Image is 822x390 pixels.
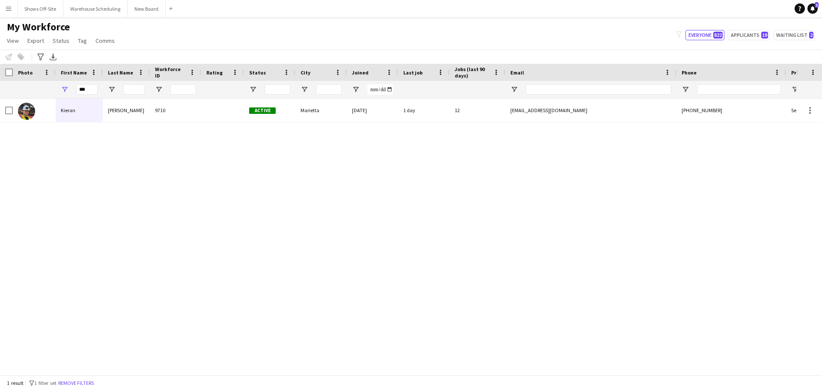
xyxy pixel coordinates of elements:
a: 1 [807,3,818,14]
button: Open Filter Menu [352,86,360,93]
span: Last job [403,69,423,76]
button: Open Filter Menu [301,86,308,93]
button: Open Filter Menu [682,86,689,93]
span: Tag [78,37,87,45]
span: 19 [761,32,768,39]
span: City [301,69,310,76]
button: Shows Off-Site [18,0,63,17]
button: Open Filter Menu [510,86,518,93]
app-action-btn: Export XLSX [48,52,58,62]
a: View [3,35,22,46]
div: 1 day [398,98,450,122]
button: Open Filter Menu [249,86,257,93]
span: 822 [713,32,723,39]
div: 12 [450,98,505,122]
input: Last Name Filter Input [123,84,145,95]
input: Joined Filter Input [367,84,393,95]
button: Everyone822 [685,30,724,40]
span: View [7,37,19,45]
input: Phone Filter Input [697,84,781,95]
button: Open Filter Menu [61,86,68,93]
span: Last Name [108,69,133,76]
a: Status [49,35,73,46]
button: Waiting list2 [773,30,815,40]
button: Remove filters [57,378,95,388]
button: Applicants19 [728,30,770,40]
input: Email Filter Input [526,84,671,95]
div: [PHONE_NUMBER] [676,98,786,122]
span: Email [510,69,524,76]
span: Phone [682,69,697,76]
span: Export [27,37,44,45]
a: Tag [74,35,90,46]
input: Workforce ID Filter Input [170,84,196,95]
input: City Filter Input [316,84,342,95]
span: Profile [791,69,808,76]
input: First Name Filter Input [76,84,98,95]
div: Kieran [56,98,103,122]
app-action-btn: Advanced filters [36,52,46,62]
div: [DATE] [347,98,398,122]
button: Open Filter Menu [155,86,163,93]
a: Export [24,35,48,46]
span: 2 [809,32,813,39]
span: Rating [206,69,223,76]
input: Status Filter Input [265,84,290,95]
span: My Workforce [7,21,70,33]
span: Jobs (last 90 days) [455,66,490,79]
span: Photo [18,69,33,76]
button: New Board [128,0,166,17]
span: 1 filter set [34,380,57,386]
span: First Name [61,69,87,76]
button: Warehouse Scheduling [63,0,128,17]
button: Open Filter Menu [791,86,799,93]
span: Workforce ID [155,66,186,79]
a: Comms [92,35,118,46]
span: Active [249,107,276,114]
button: Open Filter Menu [108,86,116,93]
span: Comms [95,37,115,45]
span: Status [249,69,266,76]
div: [EMAIL_ADDRESS][DOMAIN_NAME] [505,98,676,122]
img: Kieran O [18,103,35,120]
span: Joined [352,69,369,76]
span: Status [53,37,69,45]
div: 9710 [150,98,201,122]
div: [PERSON_NAME] [103,98,150,122]
span: 1 [815,2,819,8]
div: Marietta [295,98,347,122]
